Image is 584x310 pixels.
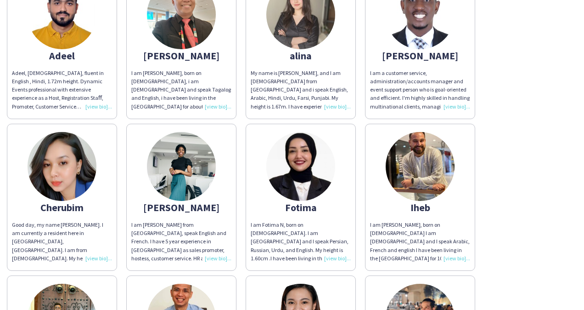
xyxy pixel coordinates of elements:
[131,203,231,212] div: [PERSON_NAME]
[131,52,231,60] div: [PERSON_NAME]
[251,69,351,111] div: My name is [PERSON_NAME], and I am [DEMOGRAPHIC_DATA] from [GEOGRAPHIC_DATA] and i speak English,...
[370,69,470,111] div: l am a customer service, administration/accounts manager and event support person who is goal-ori...
[370,203,470,212] div: Iheb
[251,52,351,60] div: alina
[12,221,112,263] div: Good day, my name [PERSON_NAME]. I am currently a resident here in [GEOGRAPHIC_DATA], [GEOGRAPHIC...
[251,221,351,263] div: I am Fotima N, born on [DEMOGRAPHIC_DATA]. I am [GEOGRAPHIC_DATA] and I speak Persian, Russian, U...
[131,69,231,111] div: I am [PERSON_NAME], born on [DEMOGRAPHIC_DATA], i am [DEMOGRAPHIC_DATA] and speak Tagalog and Eng...
[251,203,351,212] div: Fotima
[12,69,112,111] div: Adeel, [DEMOGRAPHIC_DATA], fluent in English , Hindi, 1.72m height. Dynamic Events professional w...
[12,203,112,212] div: Cherubim
[266,132,335,201] img: thumb-66f3e556750da.jpg
[12,52,112,60] div: Adeel
[131,221,231,263] div: I am [PERSON_NAME] from [GEOGRAPHIC_DATA], speak English and French. I have 5 year experience in ...
[28,132,96,201] img: thumb-64b9bcc64dcce.jpeg
[370,52,470,60] div: [PERSON_NAME]
[370,221,470,263] div: I am [PERSON_NAME], born on [DEMOGRAPHIC_DATA] I am [DEMOGRAPHIC_DATA] and I speak Arabic, French...
[147,132,216,201] img: thumb-bfbea908-42c4-42b2-9c73-b2e3ffba8927.jpg
[386,132,455,201] img: thumb-66fa5dee0a23a.jpg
